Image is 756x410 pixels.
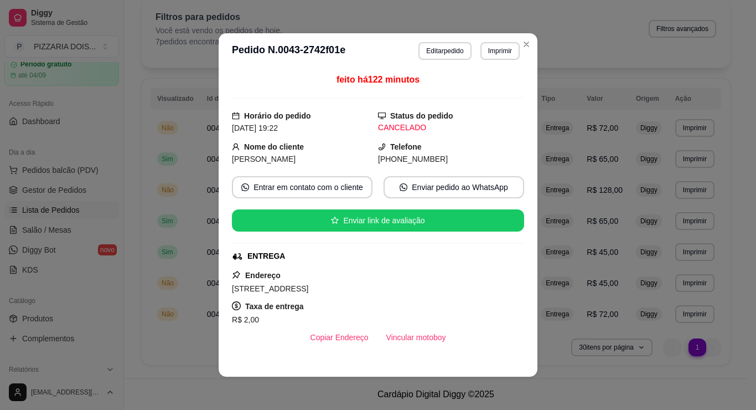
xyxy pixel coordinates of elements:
span: pushpin [232,270,241,279]
h3: Pedido N. 0043-2742f01e [232,42,345,60]
button: Editarpedido [418,42,471,60]
span: [PERSON_NAME] [232,155,296,163]
span: whats-app [400,183,407,191]
span: calendar [232,112,240,120]
span: user [232,143,240,151]
span: feito há 122 minutos [336,75,420,84]
strong: Status do pedido [390,111,453,120]
button: Close [517,35,535,53]
span: [DATE] 19:22 [232,124,278,132]
button: Vincular motoboy [377,326,455,348]
button: Copiar Endereço [301,326,377,348]
span: R$ 2,00 [232,315,259,324]
button: whats-appEnviar pedido ao WhatsApp [384,176,524,198]
button: whats-appEntrar em contato com o cliente [232,176,372,198]
strong: Nome do cliente [244,142,304,151]
span: desktop [378,112,386,120]
div: CANCELADO [378,122,524,134]
div: ENTREGA [247,250,285,262]
span: dollar [232,301,241,310]
span: [STREET_ADDRESS] [232,284,308,293]
span: phone [378,143,386,151]
strong: Taxa de entrega [245,302,304,311]
strong: Endereço [245,271,281,280]
span: whats-app [241,183,249,191]
span: [PHONE_NUMBER] [378,155,448,163]
strong: Telefone [390,142,422,151]
button: Imprimir [480,42,520,60]
strong: Horário do pedido [244,111,311,120]
button: starEnviar link de avaliação [232,209,524,232]
span: star [331,217,339,224]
